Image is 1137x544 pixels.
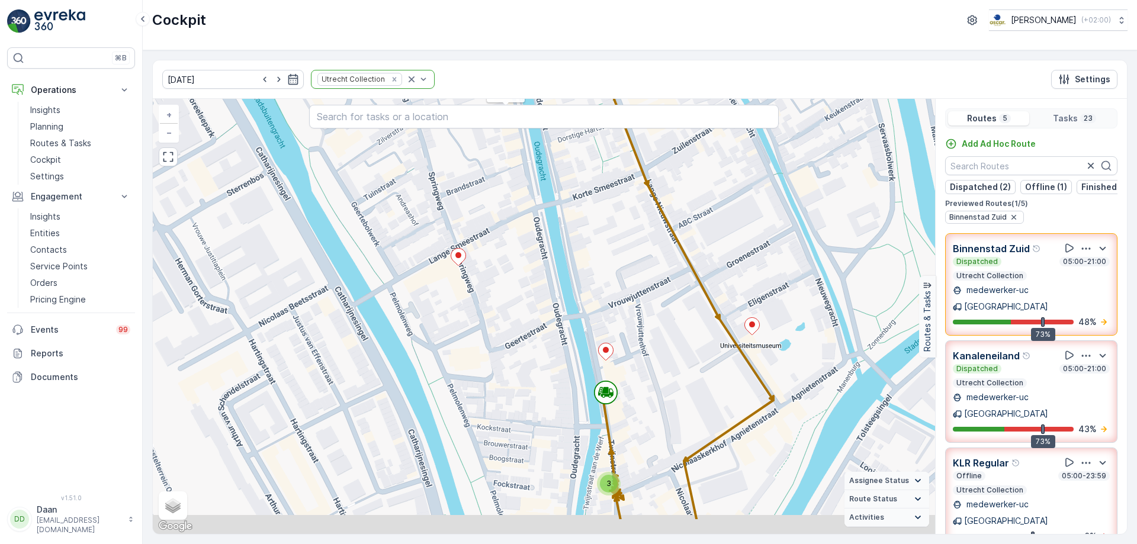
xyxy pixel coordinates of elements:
p: Entities [30,227,60,239]
p: Pricing Engine [30,294,86,305]
p: Tasks [1053,112,1078,124]
div: Help Tooltip Icon [1011,458,1021,468]
p: Operations [31,84,111,96]
input: dd/mm/yyyy [162,70,304,89]
div: Help Tooltip Icon [1032,244,1042,253]
a: Settings [25,168,135,185]
img: basis-logo_rgb2x.png [989,14,1006,27]
p: 48 % [1078,316,1097,328]
a: Orders [25,275,135,291]
span: Activities [849,513,884,522]
div: 3 [597,472,621,495]
div: Utrecht Collection [318,73,387,85]
span: Binnenstad Zuid [949,213,1007,222]
p: Dispatched [955,364,999,374]
button: Dispatched (2) [945,180,1016,194]
p: Utrecht Collection [955,378,1024,388]
a: Insights [25,102,135,118]
p: Insights [30,211,60,223]
a: Planning [25,118,135,135]
p: ( +02:00 ) [1081,15,1111,25]
p: Offline [955,471,983,481]
p: [EMAIL_ADDRESS][DOMAIN_NAME] [37,516,122,535]
img: logo_light-DOdMpM7g.png [34,9,85,33]
img: logo [7,9,31,33]
a: Events99 [7,318,135,342]
p: Settings [1075,73,1110,85]
span: Route Status [849,494,897,504]
p: Routes & Tasks [30,137,91,149]
p: Dispatched (2) [950,181,1011,193]
p: Insights [30,104,60,116]
summary: Assignee Status [844,472,929,490]
a: Layers [160,493,186,519]
a: Documents [7,365,135,389]
p: Documents [31,371,130,383]
p: Previewed Routes ( 1 / 5 ) [945,199,1117,208]
p: medewerker-uc [964,284,1029,296]
input: Search Routes [945,156,1117,175]
a: Entities [25,225,135,242]
button: Settings [1051,70,1117,89]
p: Service Points [30,260,88,272]
p: Utrecht Collection [955,485,1024,495]
p: Binnenstad Zuid [953,242,1030,256]
summary: Route Status [844,490,929,508]
a: Open this area in Google Maps (opens a new window) [156,519,195,534]
p: Reports [31,347,130,359]
div: Remove Utrecht Collection [388,75,401,84]
button: Engagement [7,185,135,208]
button: [PERSON_NAME](+02:00) [989,9,1128,31]
p: KLR Regular [953,456,1009,470]
p: Engagement [31,191,111,202]
span: Assignee Status [849,476,909,485]
div: DD [10,510,29,529]
p: Add Ad Hoc Route [962,138,1036,150]
p: [GEOGRAPHIC_DATA] [964,408,1048,420]
span: v 1.51.0 [7,494,135,501]
p: Dispatched [955,257,999,266]
p: medewerker-uc [964,391,1029,403]
div: 73% [1031,328,1055,341]
span: − [166,127,172,137]
button: Operations [7,78,135,102]
a: Reports [7,342,135,365]
p: Daan [37,504,122,516]
span: 3 [606,479,611,488]
p: Planning [30,121,63,133]
p: [PERSON_NAME] [1011,14,1077,26]
a: Zoom Out [160,124,178,141]
p: 05:00-21:00 [1062,364,1107,374]
p: 05:00-23:59 [1061,471,1107,481]
p: 23 [1083,114,1094,123]
a: Insights [25,208,135,225]
a: Contacts [25,242,135,258]
p: Events [31,324,109,336]
summary: Activities [844,508,929,527]
button: Finished (2) [1077,180,1135,194]
div: Help Tooltip Icon [1022,351,1032,360]
p: Orders [30,277,57,289]
a: Service Points [25,258,135,275]
a: Add Ad Hoc Route [945,138,1036,150]
p: Finished (2) [1081,181,1130,193]
span: + [166,110,172,120]
p: Routes & Tasks [921,291,933,352]
button: Offline (1) [1020,180,1072,194]
p: Settings [30,170,64,182]
p: 99 [118,325,128,334]
p: Cockpit [30,154,61,166]
a: Zoom In [160,106,178,124]
p: medewerker-uc [964,498,1029,510]
p: Utrecht Collection [955,271,1024,281]
p: Offline (1) [1025,181,1067,193]
p: Kanaleneiland [953,349,1020,363]
p: [GEOGRAPHIC_DATA] [964,515,1048,527]
a: Routes & Tasks [25,135,135,152]
p: Routes [967,112,997,124]
p: Cockpit [152,11,206,30]
p: 0 % [1084,530,1097,542]
button: DDDaan[EMAIL_ADDRESS][DOMAIN_NAME] [7,504,135,535]
a: Pricing Engine [25,291,135,308]
a: Cockpit [25,152,135,168]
